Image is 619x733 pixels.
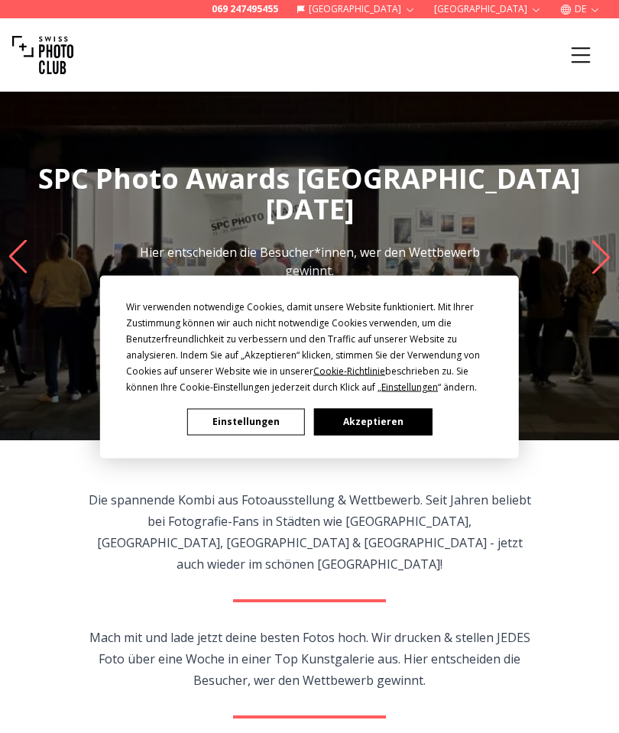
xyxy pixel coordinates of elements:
[187,408,305,435] button: Einstellungen
[126,298,493,394] div: Wir verwenden notwendige Cookies, damit unsere Website funktioniert. Mit Ihrer Zustimmung können ...
[381,380,438,393] span: Einstellungen
[100,275,519,458] div: Cookie Consent Prompt
[313,364,385,377] span: Cookie-Richtlinie
[314,408,432,435] button: Akzeptieren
